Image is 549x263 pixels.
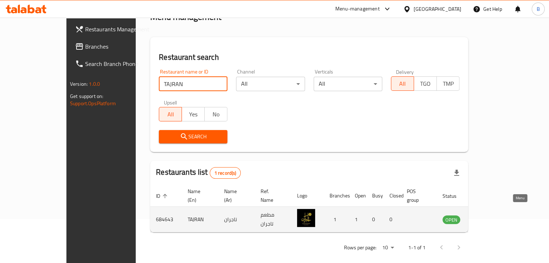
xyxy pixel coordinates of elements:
span: Ref. Name [261,187,283,204]
input: Search for restaurant name or ID.. [159,77,227,91]
td: 684643 [150,207,182,232]
span: Name (Ar) [224,187,246,204]
div: Rows per page: [379,242,397,253]
button: TMP [436,76,459,91]
th: Busy [366,185,384,207]
span: Restaurants Management [85,25,152,34]
a: Support.OpsPlatform [70,99,116,108]
div: All [314,77,382,91]
h2: Restaurants list [156,167,241,179]
span: No [208,109,225,120]
span: Version: [70,79,88,89]
span: Get support on: [70,92,103,101]
th: Logo [291,185,324,207]
span: Status [443,192,466,200]
th: Closed [384,185,401,207]
span: POS group [407,187,428,204]
td: 1 [349,207,366,232]
span: Search [165,132,222,141]
button: Yes [182,107,205,121]
button: All [159,107,182,121]
span: Yes [185,109,202,120]
div: All [236,77,305,91]
span: TMP [440,79,457,89]
span: Search Branch Phone [85,59,152,68]
span: Branches [85,42,152,51]
p: 1-1 of 1 [408,243,426,252]
span: ID [156,192,170,200]
span: All [162,109,179,120]
a: Search Branch Phone [69,55,158,72]
td: TAJRAN [182,207,218,232]
span: 1 record(s) [210,170,241,177]
button: TGO [414,76,437,91]
label: Delivery [396,69,414,74]
td: تاجران [218,207,255,232]
th: Branches [324,185,349,207]
td: 0 [366,207,384,232]
p: Rows per page: [344,243,376,252]
button: All [391,76,414,91]
td: 0 [384,207,401,232]
span: TGO [417,79,434,89]
span: All [394,79,411,89]
td: مطعم تاجران [255,207,291,232]
a: Restaurants Management [69,21,158,38]
td: 1 [324,207,349,232]
button: No [204,107,227,121]
span: Name (En) [188,187,210,204]
th: Open [349,185,366,207]
img: TAJRAN [297,209,315,227]
span: OPEN [443,216,460,224]
a: Branches [69,38,158,55]
div: Total records count [210,167,241,179]
span: 1.0.0 [89,79,100,89]
table: enhanced table [150,185,500,232]
h2: Restaurant search [159,52,459,63]
div: Menu-management [335,5,380,13]
span: B [536,5,540,13]
h2: Menu management [150,11,221,23]
button: Search [159,130,227,143]
label: Upsell [164,100,177,105]
div: [GEOGRAPHIC_DATA] [414,5,461,13]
